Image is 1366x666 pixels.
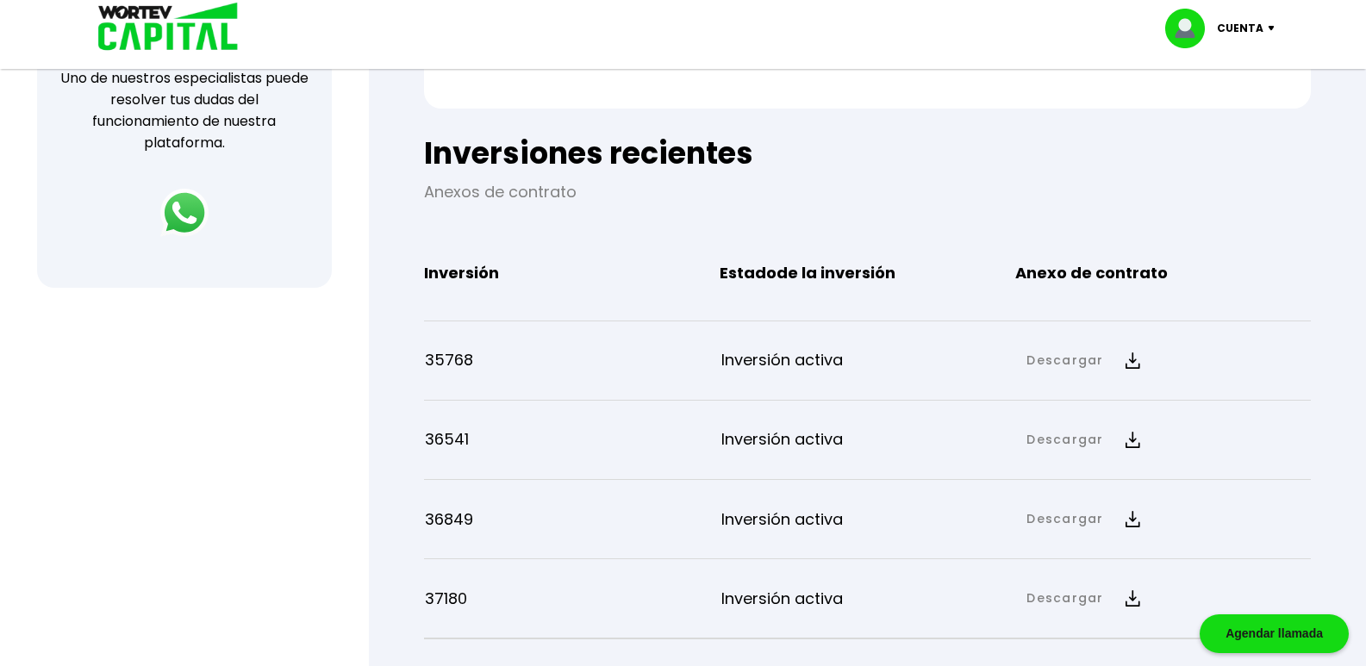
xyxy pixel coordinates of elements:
[1026,510,1103,528] a: Descargar
[1263,26,1287,31] img: icon-down
[424,181,577,202] a: Anexos de contrato
[425,586,720,612] p: 37180
[425,347,720,373] p: 35768
[1026,431,1103,449] a: Descargar
[1165,9,1217,48] img: profile-image
[1017,342,1149,379] button: Descargar
[1017,421,1149,458] button: Descargar
[425,507,720,532] p: 36849
[721,347,1017,373] p: Inversión activa
[1126,590,1140,607] img: descarga
[1026,589,1103,607] a: Descargar
[777,262,895,283] b: de la inversión
[1017,501,1149,538] button: Descargar
[720,260,895,286] b: Estado
[1015,260,1168,286] b: Anexo de contrato
[425,426,720,452] p: 36541
[721,426,1017,452] p: Inversión activa
[1217,16,1263,41] p: Cuenta
[1126,511,1140,527] img: descarga
[721,586,1017,612] p: Inversión activa
[424,136,1311,171] h2: Inversiones recientes
[1026,352,1103,370] a: Descargar
[59,67,309,153] p: Uno de nuestros especialistas puede resolver tus dudas del funcionamiento de nuestra plataforma.
[160,189,209,237] img: logos_whatsapp-icon.242b2217.svg
[721,507,1017,532] p: Inversión activa
[1200,614,1349,653] div: Agendar llamada
[1017,580,1149,617] button: Descargar
[424,260,499,286] b: Inversión
[1126,352,1140,369] img: descarga
[1126,432,1140,448] img: descarga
